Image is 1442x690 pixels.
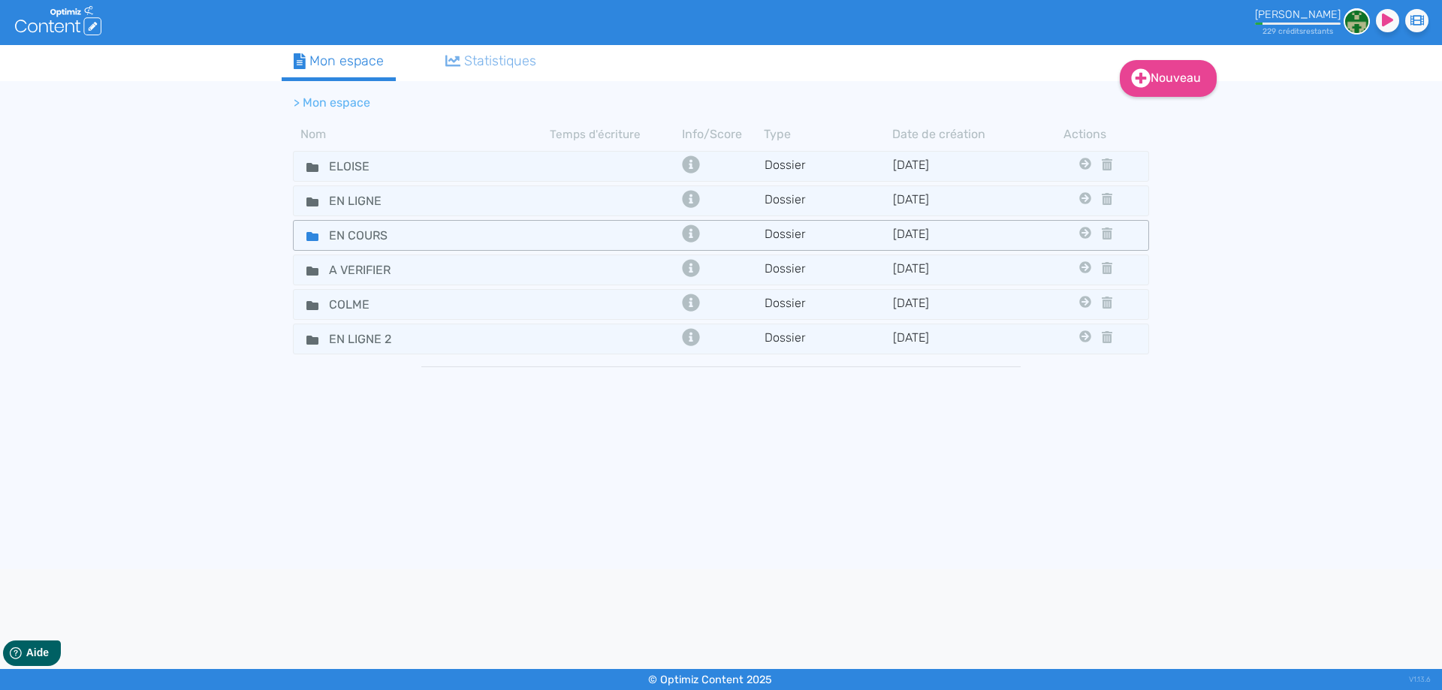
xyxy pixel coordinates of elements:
td: Dossier [764,294,892,315]
input: Nom de dossier [318,294,430,315]
th: Type [764,125,892,143]
td: Dossier [764,224,892,246]
div: Statistiques [445,51,537,71]
nav: breadcrumb [282,85,1033,121]
td: [DATE] [892,259,1021,281]
a: Mon espace [282,45,396,81]
span: s [1329,26,1333,36]
td: [DATE] [892,224,1021,246]
th: Info/Score [678,125,764,143]
input: Nom de dossier [318,155,430,177]
td: Dossier [764,259,892,281]
li: > Mon espace [294,94,370,112]
td: Dossier [764,190,892,212]
th: Actions [1075,125,1095,143]
small: 229 crédit restant [1263,26,1333,36]
a: Statistiques [433,45,549,77]
input: Nom de dossier [318,328,430,350]
div: V1.13.6 [1409,669,1431,690]
th: Temps d'écriture [550,125,678,143]
div: Mon espace [294,51,384,71]
td: Dossier [764,328,892,350]
th: Nom [293,125,550,143]
td: [DATE] [892,190,1021,212]
td: [DATE] [892,294,1021,315]
small: © Optimiz Content 2025 [648,673,772,686]
th: Date de création [892,125,1021,143]
input: Nom de dossier [318,224,430,246]
input: Nom de dossier [318,259,430,281]
td: [DATE] [892,155,1021,177]
td: [DATE] [892,328,1021,350]
span: s [1299,26,1303,36]
td: Dossier [764,155,892,177]
img: 6adefb463699458b3a7e00f487fb9d6a [1344,8,1370,35]
a: Nouveau [1120,60,1217,97]
input: Nom de dossier [318,190,430,212]
div: [PERSON_NAME] [1255,8,1341,21]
